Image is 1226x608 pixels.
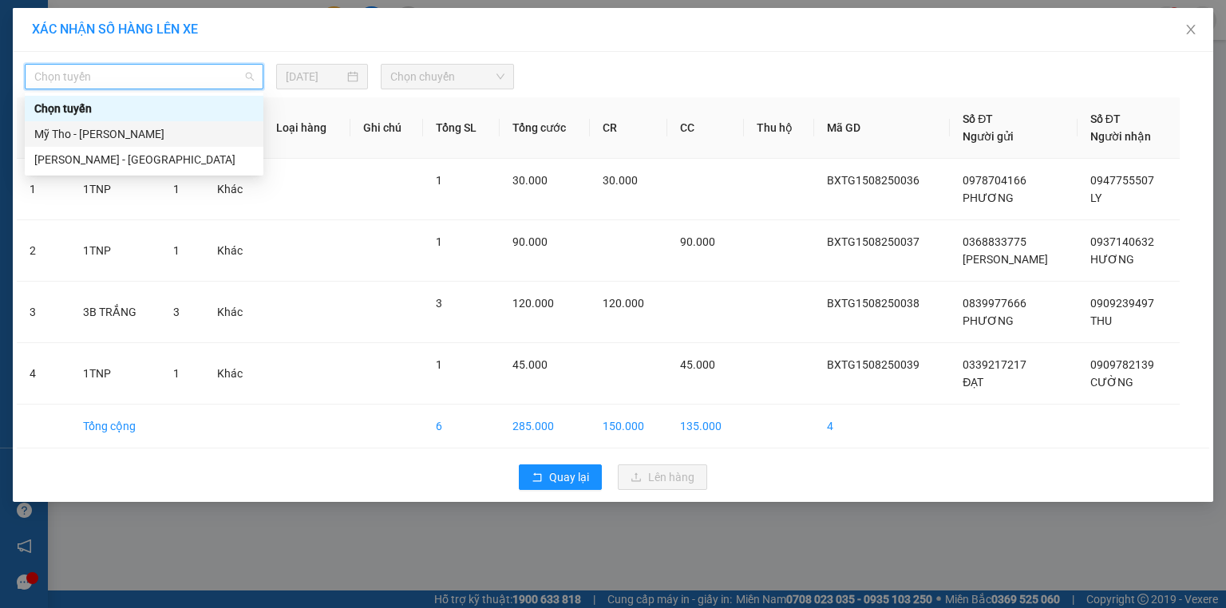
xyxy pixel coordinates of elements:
span: 30.000 [512,174,548,187]
span: 1 [436,235,442,248]
span: 30.000 [603,174,638,187]
th: STT [17,97,70,159]
span: PHƯƠNG [963,314,1014,327]
span: CƯỜNG [1090,376,1133,389]
span: 1 [436,358,442,371]
td: Khác [204,343,263,405]
span: Quay lại [549,468,589,486]
td: 150.000 [590,405,666,448]
td: 285.000 [500,405,591,448]
span: BXTG1508250037 [827,235,919,248]
span: Người nhận [1090,130,1151,143]
span: 90.000 [512,235,548,248]
td: 4 [814,405,950,448]
div: Chọn tuyến [25,96,263,121]
th: CC [667,97,744,159]
span: BXTG1508250036 [827,174,919,187]
span: 0339217217 [963,358,1026,371]
div: Mỹ Tho - [PERSON_NAME] [34,125,254,143]
span: THU [1090,314,1112,327]
td: 2 [17,220,70,282]
td: 1TNP [70,343,161,405]
div: Chọn tuyến [34,100,254,117]
span: BXTG1508250039 [827,358,919,371]
span: Số ĐT [963,113,993,125]
td: Khác [204,159,263,220]
div: [PERSON_NAME] - [GEOGRAPHIC_DATA] [34,151,254,168]
td: Khác [204,220,263,282]
span: 1 [173,244,180,257]
th: CR [590,97,666,159]
span: 90.000 [680,235,715,248]
span: 0978704166 [963,174,1026,187]
td: 1TNP [70,220,161,282]
input: 15/08/2025 [286,68,344,85]
span: 0937140632 [1090,235,1154,248]
td: 135.000 [667,405,744,448]
span: Chọn chuyến [390,65,505,89]
span: Người gửi [963,130,1014,143]
span: HƯƠNG [1090,253,1134,266]
td: 3B TRẮNG [70,282,161,343]
th: Tổng cước [500,97,591,159]
th: Ghi chú [350,97,424,159]
span: 3 [436,297,442,310]
span: 120.000 [603,297,644,310]
span: Chọn tuyến [34,65,254,89]
span: 1 [173,183,180,195]
td: 1 [17,159,70,220]
span: 120.000 [512,297,554,310]
span: rollback [532,472,543,484]
button: rollbackQuay lại [519,464,602,490]
span: 45.000 [680,358,715,371]
span: close [1184,23,1197,36]
span: 45.000 [512,358,548,371]
th: Loại hàng [263,97,350,159]
span: 0947755507 [1090,174,1154,187]
td: 6 [423,405,499,448]
span: Số ĐT [1090,113,1121,125]
th: Tổng SL [423,97,499,159]
td: 1TNP [70,159,161,220]
span: ĐẠT [963,376,983,389]
span: 3 [173,306,180,318]
span: 0368833775 [963,235,1026,248]
span: PHƯƠNG [963,191,1014,204]
span: XÁC NHẬN SỐ HÀNG LÊN XE [32,22,198,37]
span: 1 [436,174,442,187]
span: 0909239497 [1090,297,1154,310]
td: 4 [17,343,70,405]
button: uploadLên hàng [618,464,707,490]
button: Close [1169,8,1213,53]
span: BXTG1508250038 [827,297,919,310]
td: Tổng cộng [70,405,161,448]
span: 0909782139 [1090,358,1154,371]
span: 1 [173,367,180,380]
span: [PERSON_NAME] [963,253,1048,266]
th: Thu hộ [744,97,814,159]
div: Mỹ Tho - Hồ Chí Minh [25,121,263,147]
span: 0839977666 [963,297,1026,310]
span: LY [1090,191,1101,204]
td: Khác [204,282,263,343]
td: 3 [17,282,70,343]
div: Hồ Chí Minh - Mỹ Tho [25,147,263,172]
th: Mã GD [814,97,950,159]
